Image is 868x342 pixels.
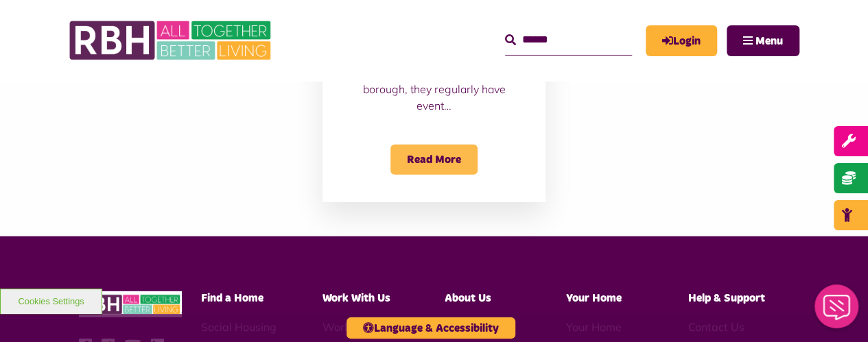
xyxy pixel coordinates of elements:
[69,14,274,67] img: RBH
[646,25,717,56] a: MyRBH
[79,291,182,318] img: RBH
[727,25,799,56] button: Navigation
[566,293,622,304] span: Your Home
[201,293,263,304] span: Find a Home
[347,317,515,339] button: Language & Accessibility
[322,293,390,304] span: Work With Us
[505,25,632,55] input: Search
[445,293,491,304] span: About Us
[390,145,478,175] span: Read More
[755,36,783,47] span: Menu
[688,293,765,304] span: Help & Support
[806,280,868,342] iframe: Netcall Web Assistant for live chat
